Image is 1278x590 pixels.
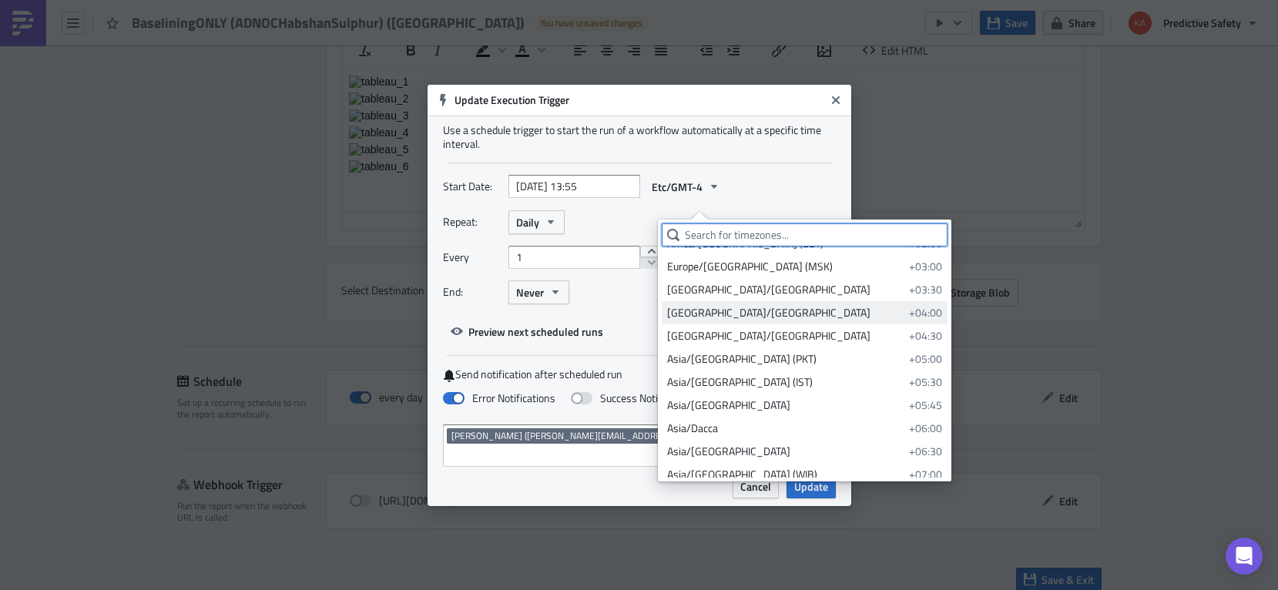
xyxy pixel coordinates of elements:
img: tableau_1 [6,6,66,18]
span: +06:00 [909,421,942,436]
span: +05:00 [909,351,942,367]
img: tableau_5 [6,74,66,86]
span: Preview next scheduled runs [468,323,603,340]
label: Send notification after scheduled run [443,367,836,382]
label: Start Date: [443,175,501,198]
body: Rich Text Area. Press ALT-0 for help. [6,6,736,103]
label: Every [443,246,501,269]
button: Close [824,89,847,112]
span: +05:45 [909,397,942,413]
span: [PERSON_NAME] ([PERSON_NAME][EMAIL_ADDRESS][PERSON_NAME][DOMAIN_NAME]) [451,428,819,443]
div: Asia/[GEOGRAPHIC_DATA] (PKT) [667,351,904,367]
div: Asia/[GEOGRAPHIC_DATA] [667,397,904,413]
div: Open Intercom Messenger [1226,538,1263,575]
div: Asia/[GEOGRAPHIC_DATA] (IST) [667,374,904,390]
div: Asia/[GEOGRAPHIC_DATA] [667,444,904,459]
img: tableau_2 [6,23,66,35]
img: tableau_6 [6,91,66,103]
span: +04:00 [909,305,942,320]
button: Etc/GMT-4 [644,175,728,199]
button: Daily [508,210,565,234]
button: decrement [640,256,663,269]
label: Success Notifications [571,391,697,405]
img: tableau_3 [6,40,66,52]
div: Asia/Dacca [667,421,904,436]
span: Never [516,284,544,300]
label: Error Notifications [443,391,555,405]
button: Cancel [733,474,779,498]
label: End: [443,280,501,303]
div: Europe/[GEOGRAPHIC_DATA] (MSK) [667,259,904,274]
span: Etc/GMT-4 [652,179,703,195]
span: +05:30 [909,374,942,390]
label: Repeat: [443,210,501,233]
div: [GEOGRAPHIC_DATA]/[GEOGRAPHIC_DATA] [667,305,904,320]
button: increment [640,246,663,258]
div: Asia/[GEOGRAPHIC_DATA] (WIB) [667,467,904,482]
button: Update [787,474,836,498]
span: +03:00 [909,259,942,274]
input: YYYY-MM-DD HH:mm [508,175,640,198]
div: Use a schedule trigger to start the run of a workflow automatically at a specific time interval. [443,123,836,151]
button: Preview next scheduled runs [443,320,611,344]
span: Cancel [740,478,771,494]
span: +03:30 [909,282,942,297]
div: [GEOGRAPHIC_DATA]/[GEOGRAPHIC_DATA] [667,328,904,344]
input: Search for timezones... [662,223,948,246]
h6: Update Execution Trigger [455,93,824,107]
span: +06:30 [909,444,942,459]
button: Never [508,280,569,304]
div: [GEOGRAPHIC_DATA]/[GEOGRAPHIC_DATA] [667,282,904,297]
img: tableau_4 [6,57,66,69]
span: Daily [516,214,539,230]
span: Update [794,478,828,494]
span: +04:30 [909,328,942,344]
span: +07:00 [909,467,942,482]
